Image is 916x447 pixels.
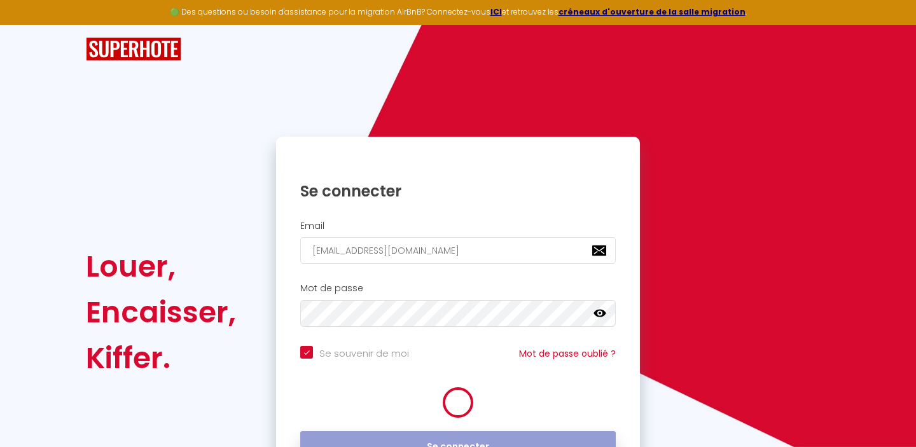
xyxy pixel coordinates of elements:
h2: Email [300,221,616,231]
h1: Se connecter [300,181,616,201]
div: Louer, [86,244,236,289]
div: Encaisser, [86,289,236,335]
a: Mot de passe oublié ? [519,347,616,360]
h2: Mot de passe [300,283,616,294]
img: SuperHote logo [86,38,181,61]
button: Ouvrir le widget de chat LiveChat [10,5,48,43]
a: ICI [490,6,502,17]
input: Ton Email [300,237,616,264]
a: créneaux d'ouverture de la salle migration [559,6,746,17]
div: Kiffer. [86,335,236,381]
